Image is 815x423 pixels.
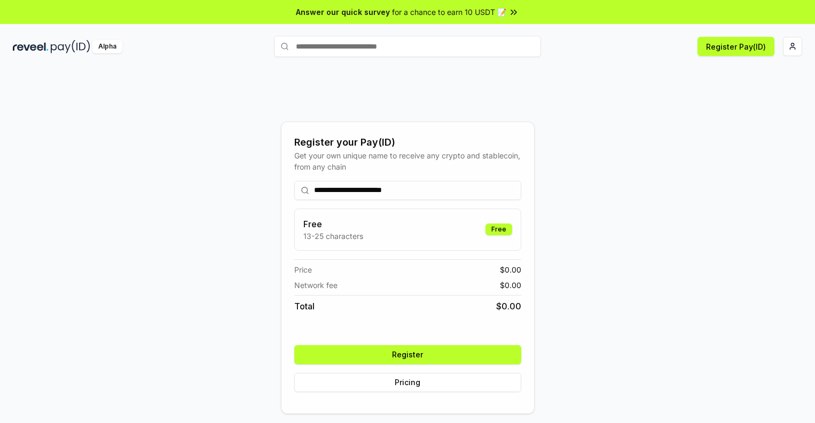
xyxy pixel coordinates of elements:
[303,218,363,230] h3: Free
[294,280,338,291] span: Network fee
[698,37,774,56] button: Register Pay(ID)
[51,40,90,53] img: pay_id
[294,135,521,150] div: Register your Pay(ID)
[294,373,521,392] button: Pricing
[303,230,363,242] p: 13-25 characters
[500,264,521,275] span: $ 0.00
[294,300,315,313] span: Total
[296,6,390,18] span: Answer our quick survey
[92,40,122,53] div: Alpha
[294,150,521,172] div: Get your own unique name to receive any crypto and stablecoin, from any chain
[392,6,506,18] span: for a chance to earn 10 USDT 📝
[500,280,521,291] span: $ 0.00
[294,345,521,364] button: Register
[294,264,312,275] span: Price
[13,40,49,53] img: reveel_dark
[485,224,512,235] div: Free
[496,300,521,313] span: $ 0.00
